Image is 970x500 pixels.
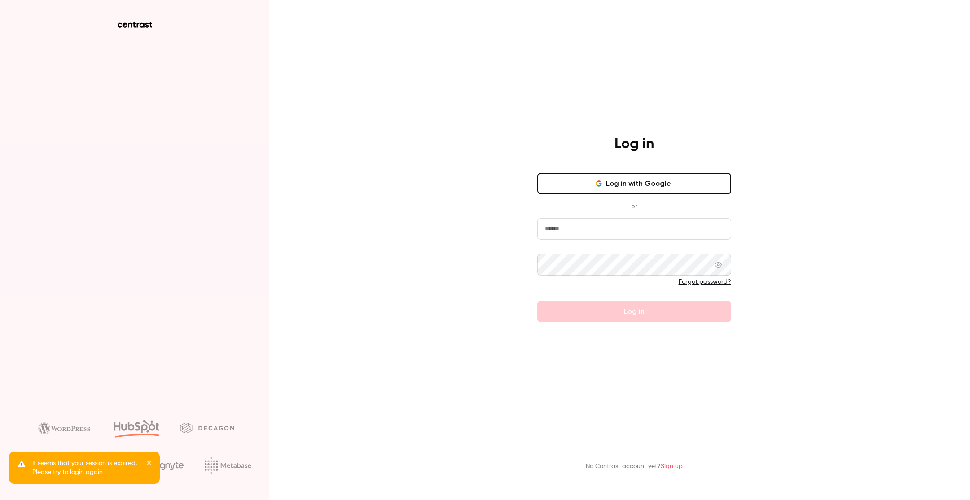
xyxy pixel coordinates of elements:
[586,462,683,471] p: No Contrast account yet?
[614,135,654,153] h4: Log in
[661,463,683,469] a: Sign up
[180,423,234,433] img: decagon
[32,459,140,477] p: It seems that your session is expired. Please try to login again
[537,173,731,194] button: Log in with Google
[627,202,641,211] span: or
[679,279,731,285] a: Forgot password?
[146,459,153,469] button: close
